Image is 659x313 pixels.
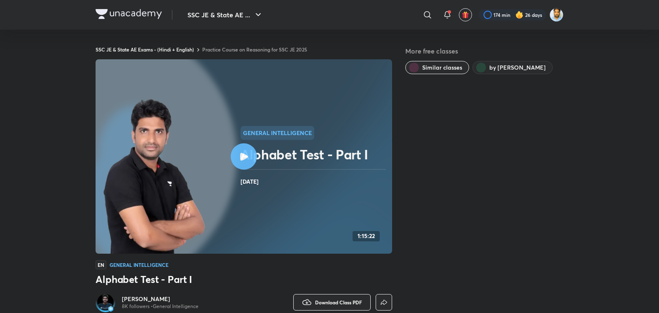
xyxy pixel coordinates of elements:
[202,46,307,53] a: Practice Course on Reasoning for SSC JE 2025
[122,295,199,303] a: [PERSON_NAME]
[549,8,563,22] img: Kunal Pradeep
[241,176,389,187] h4: [DATE]
[515,11,523,19] img: streak
[472,61,553,74] button: by Pramod Kumar
[358,233,375,240] h4: 1:15:22
[459,8,472,21] button: avatar
[489,63,546,72] span: by Pramod Kumar
[422,63,462,72] span: Similar classes
[241,146,389,163] h2: Alphabet Test - Part I
[462,11,469,19] img: avatar
[96,46,194,53] a: SSC JE & State AE Exams - (Hindi + English)
[110,262,168,267] h4: General Intelligence
[96,9,162,21] a: Company Logo
[405,46,563,56] h5: More free classes
[96,9,162,19] img: Company Logo
[97,294,114,311] img: Avatar
[182,7,268,23] button: SSC JE & State AE ...
[122,303,199,310] p: 8K followers • General Intelligence
[293,294,371,311] button: Download Class PDF
[96,292,115,312] a: Avatarbadge
[315,299,362,306] span: Download Class PDF
[96,260,106,269] span: EN
[405,61,469,74] button: Similar classes
[108,306,114,312] img: badge
[96,273,392,286] h3: Alphabet Test - Part I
